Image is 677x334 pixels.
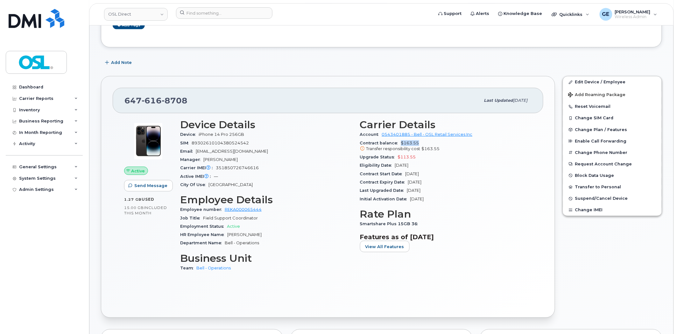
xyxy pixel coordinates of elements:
[615,14,651,19] span: Wireless Admin
[476,10,490,17] span: Alerts
[180,174,214,179] span: Active IMEI
[227,232,262,237] span: [PERSON_NAME]
[563,124,662,136] button: Change Plan / Features
[131,168,145,174] span: Active
[180,119,352,130] h3: Device Details
[203,216,258,220] span: Field Support Coordinator
[180,240,225,245] span: Department Name
[180,132,199,137] span: Device
[568,92,626,98] span: Add Roaming Package
[360,221,421,226] span: Smartshare Plus 15GB 36
[124,180,173,191] button: Send Message
[111,59,132,66] span: Add Note
[129,122,167,160] img: image20231002-3703462-11aim6e.jpeg
[360,132,382,137] span: Account
[360,180,408,184] span: Contract Expiry Date
[214,174,218,179] span: —
[180,149,196,154] span: Email
[162,96,187,105] span: 8708
[192,141,249,145] span: 89302610104380524542
[176,7,272,19] input: Find something...
[484,98,513,103] span: Last updated
[124,96,187,105] span: 647
[360,163,395,168] span: Eligibility Date
[180,253,352,264] h3: Business Unit
[563,101,662,112] button: Reset Voicemail
[142,96,162,105] span: 616
[360,141,401,145] span: Contract balance
[595,8,662,21] div: Gregory Easton
[563,76,662,88] a: Edit Device / Employee
[563,136,662,147] button: Enable Call Forwarding
[360,119,532,130] h3: Carrier Details
[434,7,466,20] a: Support
[563,158,662,170] button: Request Account Change
[602,10,610,18] span: GE
[203,157,238,162] span: [PERSON_NAME]
[405,171,419,176] span: [DATE]
[466,7,494,20] a: Alerts
[408,180,422,184] span: [DATE]
[180,141,192,145] span: SIM
[227,224,240,229] span: Active
[360,233,532,241] h3: Features as of [DATE]
[422,146,440,151] span: $163.55
[504,10,542,17] span: Knowledge Base
[563,88,662,101] button: Add Roaming Package
[180,224,227,229] span: Employment Status
[124,205,144,210] span: 15.00 GB
[360,188,407,193] span: Last Upgraded Date
[563,112,662,124] button: Change SIM Card
[575,139,627,143] span: Enable Call Forwarding
[199,132,244,137] span: iPhone 14 Pro 256GB
[560,12,583,17] span: Quicklinks
[382,132,473,137] a: 0543401885 - Bell - OSL Retail Services Inc
[444,10,462,17] span: Support
[180,165,216,170] span: Carrier IMEI
[124,205,167,216] span: included this month
[563,204,662,216] button: Change IMEI
[563,181,662,193] button: Transfer to Personal
[360,197,410,201] span: Initial Activation Date
[180,182,208,187] span: City Of Use
[180,157,203,162] span: Manager
[615,9,651,14] span: [PERSON_NAME]
[494,7,547,20] a: Knowledge Base
[180,194,352,205] h3: Employee Details
[180,266,196,270] span: Team
[225,240,259,245] span: Bell - Operations
[196,266,231,270] a: Bell - Operations
[563,170,662,181] button: Block Data Usage
[142,197,154,202] span: used
[366,146,420,151] span: Transfer responsibility cost
[104,8,168,21] a: OSL Direct
[101,57,137,68] button: Add Note
[196,149,268,154] span: [EMAIL_ADDRESS][DOMAIN_NAME]
[180,232,227,237] span: HR Employee Name
[575,196,628,201] span: Suspend/Cancel Device
[563,147,662,158] button: Change Phone Number
[225,207,262,212] a: REKA000065444
[410,197,424,201] span: [DATE]
[360,171,405,176] span: Contract Start Date
[398,155,416,159] span: $113.55
[360,241,410,252] button: View All Features
[180,207,225,212] span: Employee number
[208,182,253,187] span: [GEOGRAPHIC_DATA]
[360,155,398,159] span: Upgrade Status
[124,197,142,202] span: 1.27 GB
[547,8,594,21] div: Quicklinks
[365,244,404,250] span: View All Features
[563,193,662,204] button: Suspend/Cancel Device
[216,165,259,170] span: 351850726746616
[360,141,532,152] span: $163.55
[407,188,421,193] span: [DATE]
[575,127,627,132] span: Change Plan / Features
[395,163,409,168] span: [DATE]
[513,98,528,103] span: [DATE]
[134,183,167,189] span: Send Message
[360,208,532,220] h3: Rate Plan
[180,216,203,220] span: Job Title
